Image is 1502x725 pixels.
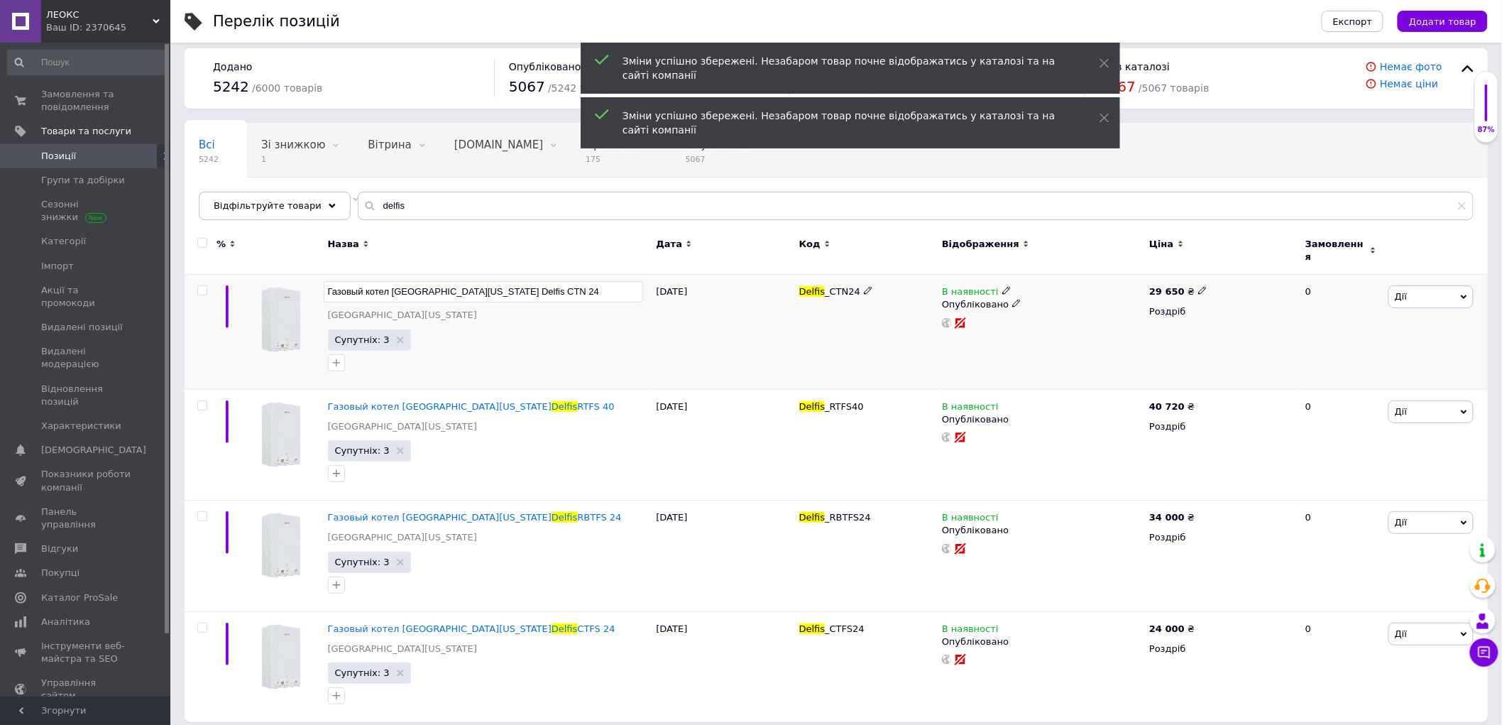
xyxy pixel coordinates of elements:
[509,61,581,72] span: Опубліковано
[1470,638,1498,667] button: Чат з покупцем
[335,668,390,677] span: Супутніх: 3
[213,61,252,72] span: Додано
[213,14,340,29] div: Перелік позицій
[246,511,317,579] img: Газовый котел Nova Florida Delfis RBTFS 24
[825,286,860,297] span: _CTN24
[41,592,118,604] span: Каталог ProSale
[41,88,131,114] span: Замовлення та повідомлення
[41,345,131,371] span: Видалені модерацією
[799,623,826,634] span: Delfis
[653,611,796,722] div: [DATE]
[657,238,683,251] span: Дата
[1149,643,1293,655] div: Роздріб
[335,446,390,455] span: Супутніх: 3
[358,192,1474,220] input: Пошук по назві позиції, артикулу і пошуковим запитам
[1380,78,1438,89] a: Немає ціни
[41,420,121,432] span: Характеристики
[1149,285,1207,298] div: ₴
[825,623,865,634] span: _CTFS24
[46,21,170,34] div: Ваш ID: 2370645
[41,567,80,579] span: Покупці
[214,200,322,211] span: Відфільтруйте товари
[578,401,615,412] span: RTFS 40
[41,125,131,138] span: Товари та послуги
[41,150,76,163] span: Позиції
[653,501,796,612] div: [DATE]
[199,138,215,151] span: Всі
[41,198,131,224] span: Сезонні знижки
[216,238,226,251] span: %
[328,643,477,655] a: [GEOGRAPHIC_DATA][US_STATE]
[368,138,411,151] span: Вітрина
[1305,238,1366,263] span: Замовлення
[653,389,796,501] div: [DATE]
[1409,16,1476,27] span: Додати товар
[185,178,373,231] div: Корневая группа, Показать удаленные
[1395,406,1407,417] span: Дії
[1333,16,1373,27] span: Експорт
[41,174,125,187] span: Групи та добірки
[1149,512,1185,523] b: 34 000
[1475,125,1498,135] div: 87%
[41,321,123,334] span: Видалені позиції
[199,192,345,205] span: Корневая группа, Показ...
[548,82,618,94] span: / 5242 товарів
[942,298,1142,311] div: Опубліковано
[686,154,760,165] span: 5067
[623,54,1064,82] div: Зміни успішно збережені. Незабаром товар почне відображатись у каталозі та на сайті компанії
[328,401,615,412] a: Газовый котел [GEOGRAPHIC_DATA][US_STATE]DelfisRTFS 40
[328,401,552,412] span: Газовый котел [GEOGRAPHIC_DATA][US_STATE]
[552,512,578,523] span: Delfis
[799,286,826,297] span: Delfis
[335,335,390,344] span: Супутніх: 3
[246,623,317,691] img: Газовый котел Nova Florida Delfis CTFS 24
[825,512,870,523] span: _RBTFS24
[1297,275,1385,390] div: 0
[942,413,1142,426] div: Опубліковано
[328,238,359,251] span: Назва
[1322,11,1384,32] button: Експорт
[799,401,826,412] span: Delfis
[1149,420,1293,433] div: Роздріб
[942,623,999,638] span: В наявності
[41,235,86,248] span: Категорії
[1149,286,1185,297] b: 29 650
[1395,517,1407,528] span: Дії
[41,284,131,310] span: Акції та промокоди
[586,154,643,165] span: 175
[1149,238,1173,251] span: Ціна
[942,512,999,527] span: В наявності
[552,401,578,412] span: Delfis
[799,238,821,251] span: Код
[246,285,317,354] img: Газовый котел Nova Florida Delfis CTN 24
[41,677,131,702] span: Управління сайтом
[252,82,322,94] span: / 6000 товарів
[41,444,146,457] span: [DEMOGRAPHIC_DATA]
[1149,623,1185,634] b: 24 000
[942,286,999,301] span: В наявності
[328,531,477,544] a: [GEOGRAPHIC_DATA][US_STATE]
[7,50,168,75] input: Пошук
[1149,401,1185,412] b: 40 720
[623,109,1064,137] div: Зміни успішно збережені. Незабаром товар почне відображатись у каталозі та на сайті компанії
[942,401,999,416] span: В наявності
[1398,11,1488,32] button: Додати товар
[46,9,153,21] span: ЛЕОКС
[328,512,622,523] a: Газовый котел [GEOGRAPHIC_DATA][US_STATE]DelfisRBTFS 24
[41,616,90,628] span: Аналітика
[1297,389,1385,501] div: 0
[41,468,131,494] span: Показники роботи компанії
[454,138,543,151] span: [DOMAIN_NAME]
[942,524,1142,537] div: Опубліковано
[41,506,131,531] span: Панель управління
[261,138,325,151] span: Зі знижкою
[942,238,1019,251] span: Відображення
[942,636,1142,648] div: Опубліковано
[41,543,78,555] span: Відгуки
[41,640,131,665] span: Інструменти веб-майстра та SEO
[1380,61,1442,72] a: Немає фото
[328,623,552,634] span: Газовый котел [GEOGRAPHIC_DATA][US_STATE]
[41,383,131,408] span: Відновлення позицій
[1149,511,1195,524] div: ₴
[1100,61,1170,72] span: Не в каталозі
